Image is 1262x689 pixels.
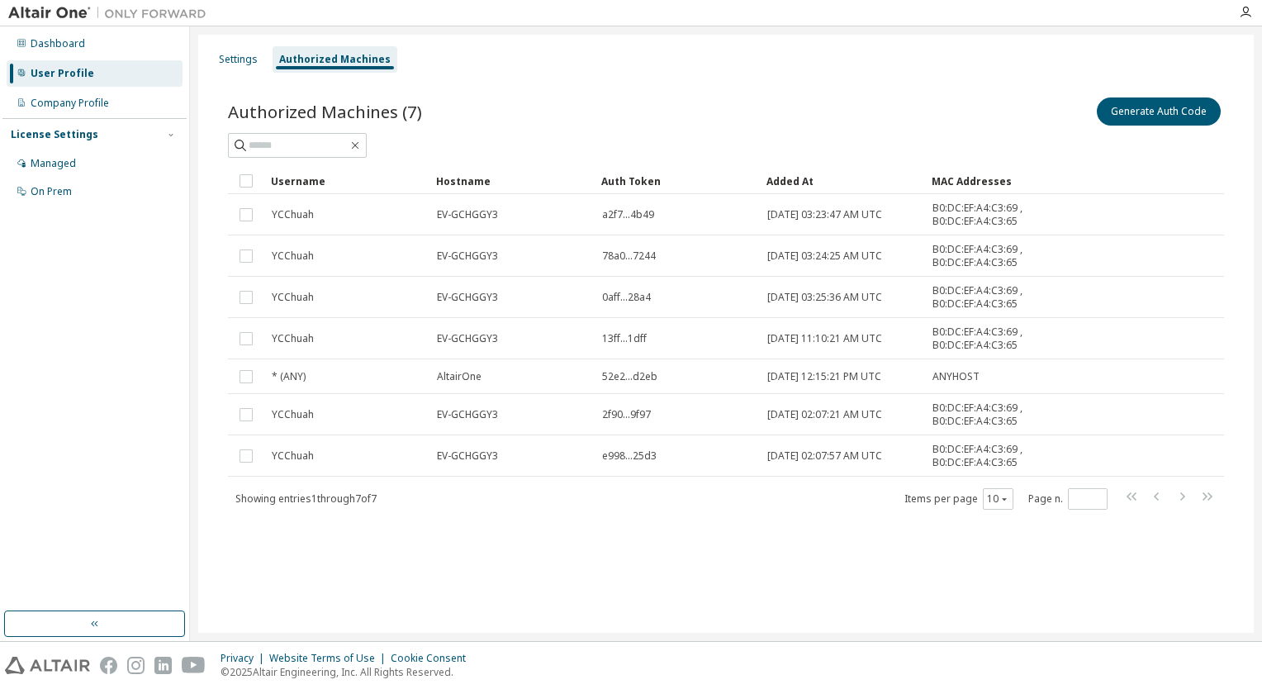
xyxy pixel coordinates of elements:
span: Authorized Machines (7) [228,100,422,123]
span: [DATE] 02:07:21 AM UTC [767,408,882,421]
div: User Profile [31,67,94,80]
span: [DATE] 03:24:25 AM UTC [767,249,882,263]
span: EV-GCHGGY3 [437,332,498,345]
span: B0:DC:EF:A4:C3:69 , B0:DC:EF:A4:C3:65 [932,243,1050,269]
img: linkedin.svg [154,657,172,674]
img: altair_logo.svg [5,657,90,674]
div: Dashboard [31,37,85,50]
span: B0:DC:EF:A4:C3:69 , B0:DC:EF:A4:C3:65 [932,284,1050,311]
span: YCChuah [272,408,314,421]
span: B0:DC:EF:A4:C3:69 , B0:DC:EF:A4:C3:65 [932,202,1050,228]
div: Authorized Machines [279,53,391,66]
div: Website Terms of Use [269,652,391,665]
div: License Settings [11,128,98,141]
span: EV-GCHGGY3 [437,291,498,304]
span: EV-GCHGGY3 [437,449,498,463]
button: Generate Auth Code [1097,97,1221,126]
span: AltairOne [437,370,482,383]
div: Cookie Consent [391,652,476,665]
div: Auth Token [601,168,753,194]
span: 78a0...7244 [602,249,656,263]
div: Hostname [436,168,588,194]
span: 2f90...9f97 [602,408,651,421]
span: 52e2...d2eb [602,370,657,383]
div: Managed [31,157,76,170]
span: EV-GCHGGY3 [437,249,498,263]
div: Privacy [221,652,269,665]
span: YCChuah [272,208,314,221]
span: [DATE] 03:23:47 AM UTC [767,208,882,221]
div: Company Profile [31,97,109,110]
div: On Prem [31,185,72,198]
span: a2f7...4b49 [602,208,654,221]
span: EV-GCHGGY3 [437,208,498,221]
span: Items per page [904,488,1013,510]
span: * (ANY) [272,370,306,383]
span: YCChuah [272,291,314,304]
div: MAC Addresses [932,168,1051,194]
span: EV-GCHGGY3 [437,408,498,421]
span: B0:DC:EF:A4:C3:69 , B0:DC:EF:A4:C3:65 [932,443,1050,469]
span: [DATE] 11:10:21 AM UTC [767,332,882,345]
p: © 2025 Altair Engineering, Inc. All Rights Reserved. [221,665,476,679]
button: 10 [987,492,1009,506]
span: YCChuah [272,249,314,263]
span: YCChuah [272,332,314,345]
div: Added At [766,168,918,194]
div: Settings [219,53,258,66]
span: Showing entries 1 through 7 of 7 [235,492,377,506]
img: instagram.svg [127,657,145,674]
span: 13ff...1dff [602,332,647,345]
span: YCChuah [272,449,314,463]
span: [DATE] 03:25:36 AM UTC [767,291,882,304]
span: ANYHOST [932,370,980,383]
img: youtube.svg [182,657,206,674]
img: Altair One [8,5,215,21]
span: [DATE] 12:15:21 PM UTC [767,370,881,383]
span: [DATE] 02:07:57 AM UTC [767,449,882,463]
span: B0:DC:EF:A4:C3:69 , B0:DC:EF:A4:C3:65 [932,402,1050,428]
img: facebook.svg [100,657,117,674]
div: Username [271,168,423,194]
span: e998...25d3 [602,449,657,463]
span: Page n. [1028,488,1108,510]
span: 0aff...28a4 [602,291,651,304]
span: B0:DC:EF:A4:C3:69 , B0:DC:EF:A4:C3:65 [932,325,1050,352]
